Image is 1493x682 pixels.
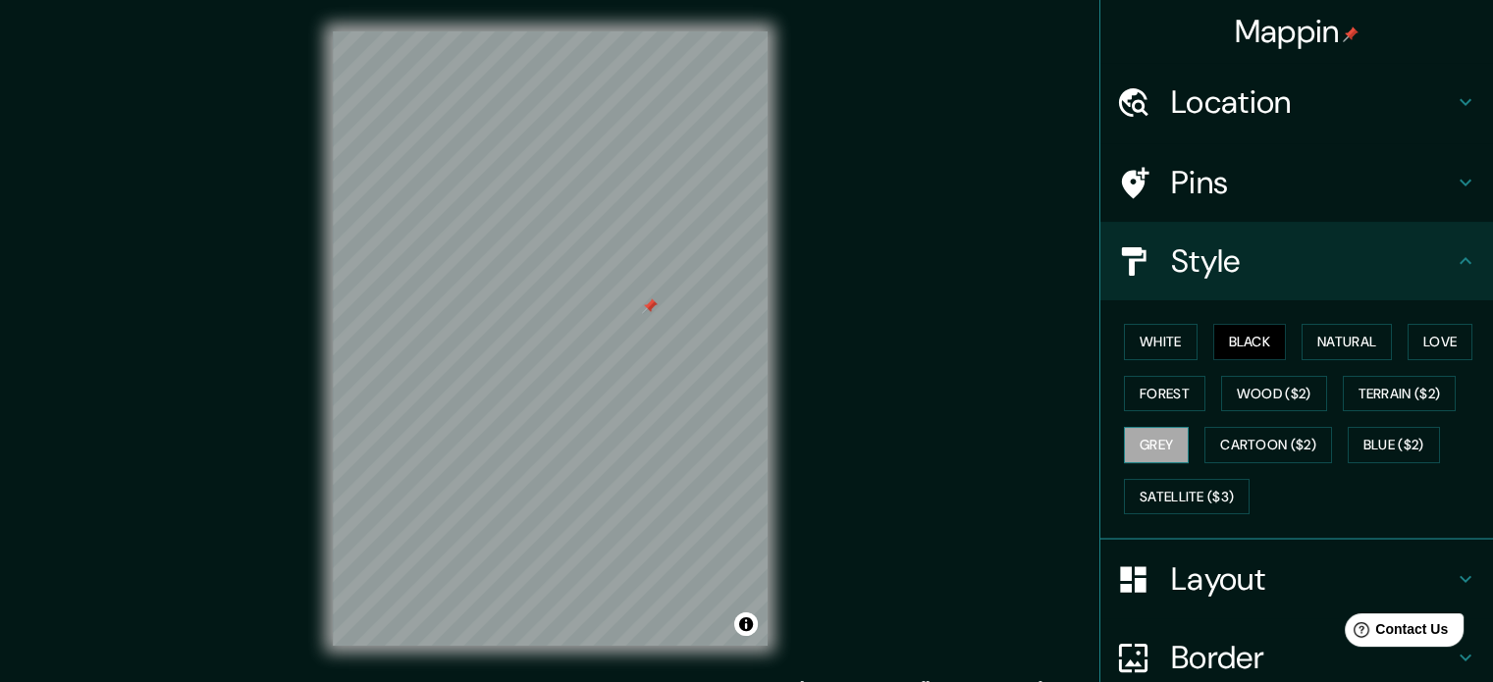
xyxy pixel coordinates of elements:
h4: Style [1171,241,1454,281]
h4: Layout [1171,559,1454,599]
canvas: Map [333,31,768,646]
button: Natural [1302,324,1392,360]
div: Pins [1100,143,1493,222]
button: Forest [1124,376,1205,412]
h4: Pins [1171,163,1454,202]
button: Grey [1124,427,1189,463]
img: pin-icon.png [1343,26,1359,42]
button: Terrain ($2) [1343,376,1457,412]
h4: Mappin [1235,12,1360,51]
button: Wood ($2) [1221,376,1327,412]
button: Toggle attribution [734,612,758,636]
div: Layout [1100,540,1493,618]
button: Black [1213,324,1287,360]
h4: Border [1171,638,1454,677]
button: Satellite ($3) [1124,479,1250,515]
button: Cartoon ($2) [1204,427,1332,463]
button: Love [1408,324,1472,360]
button: White [1124,324,1198,360]
iframe: Help widget launcher [1318,605,1471,660]
div: Style [1100,222,1493,300]
button: Blue ($2) [1348,427,1440,463]
div: Location [1100,63,1493,141]
h4: Location [1171,82,1454,122]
